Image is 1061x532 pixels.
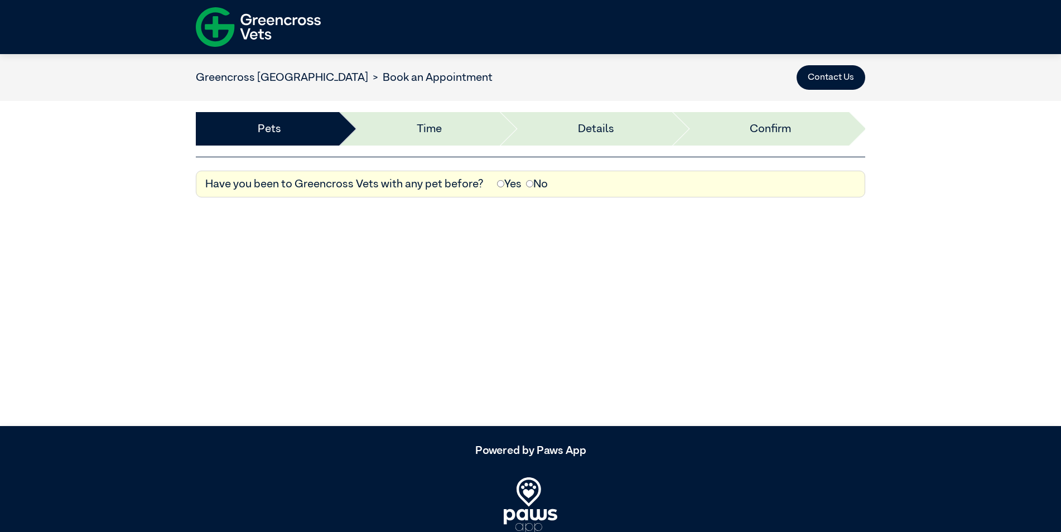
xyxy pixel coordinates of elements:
[196,72,368,83] a: Greencross [GEOGRAPHIC_DATA]
[497,176,522,192] label: Yes
[497,180,504,187] input: Yes
[526,180,533,187] input: No
[196,69,493,86] nav: breadcrumb
[797,65,865,90] button: Contact Us
[526,176,548,192] label: No
[196,3,321,51] img: f-logo
[205,176,484,192] label: Have you been to Greencross Vets with any pet before?
[368,69,493,86] li: Book an Appointment
[196,444,865,457] h5: Powered by Paws App
[258,120,281,137] a: Pets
